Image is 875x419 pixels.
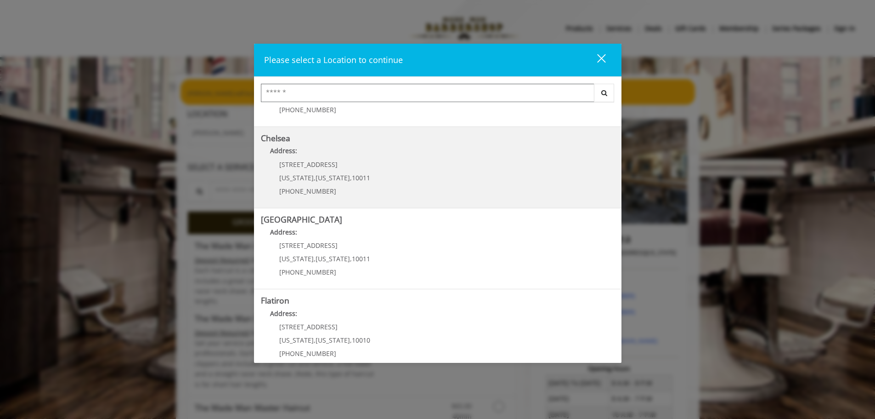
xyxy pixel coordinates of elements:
[587,53,605,67] div: close dialog
[279,349,336,358] span: [PHONE_NUMBER]
[264,54,403,65] span: Please select a Location to continue
[316,173,350,182] span: [US_STATE]
[279,173,314,182] span: [US_STATE]
[261,295,289,306] b: Flatiron
[350,336,352,344] span: ,
[270,309,297,318] b: Address:
[314,254,316,263] span: ,
[352,173,370,182] span: 10011
[350,173,352,182] span: ,
[270,228,297,236] b: Address:
[279,105,336,114] span: [PHONE_NUMBER]
[270,146,297,155] b: Address:
[314,173,316,182] span: ,
[314,336,316,344] span: ,
[261,84,615,107] div: Center Select
[316,254,350,263] span: [US_STATE]
[580,51,611,69] button: close dialog
[316,336,350,344] span: [US_STATE]
[350,254,352,263] span: ,
[279,187,336,195] span: [PHONE_NUMBER]
[261,132,290,143] b: Chelsea
[352,254,370,263] span: 10011
[352,336,370,344] span: 10010
[279,322,338,331] span: [STREET_ADDRESS]
[261,84,594,102] input: Search Center
[599,90,610,96] i: Search button
[279,241,338,250] span: [STREET_ADDRESS]
[279,160,338,169] span: [STREET_ADDRESS]
[261,214,342,225] b: [GEOGRAPHIC_DATA]
[279,254,314,263] span: [US_STATE]
[279,268,336,276] span: [PHONE_NUMBER]
[279,336,314,344] span: [US_STATE]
